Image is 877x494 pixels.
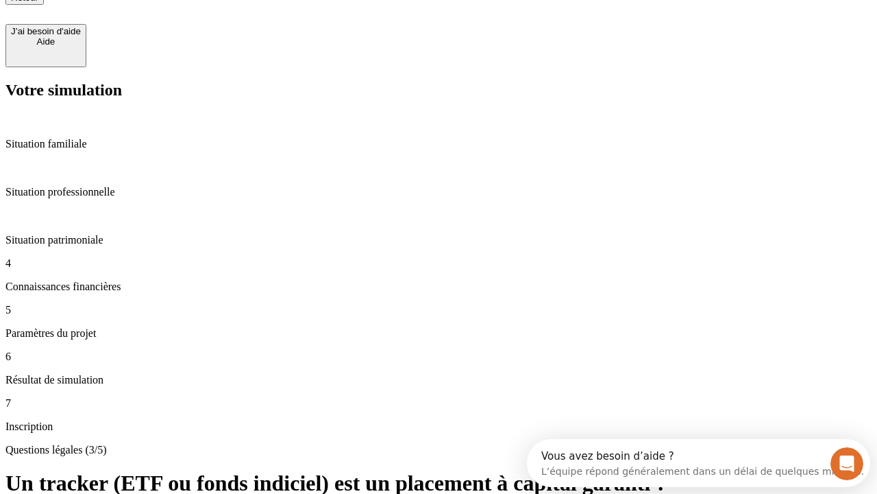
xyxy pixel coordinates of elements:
iframe: Intercom live chat discovery launcher [527,439,870,487]
div: Aide [11,36,81,47]
p: Inscription [5,421,872,433]
p: 6 [5,351,872,363]
p: Situation patrimoniale [5,234,872,246]
p: 5 [5,304,872,316]
h2: Votre simulation [5,81,872,99]
div: J’ai besoin d'aide [11,26,81,36]
p: Connaissances financières [5,281,872,293]
div: Vous avez besoin d’aide ? [14,12,337,23]
div: Ouvrir le Messenger Intercom [5,5,378,43]
p: Situation professionnelle [5,186,872,198]
p: Questions légales (3/5) [5,444,872,456]
p: Paramètres du projet [5,327,872,340]
div: L’équipe répond généralement dans un délai de quelques minutes. [14,23,337,37]
p: 7 [5,397,872,410]
button: J’ai besoin d'aideAide [5,24,86,67]
iframe: Intercom live chat [830,447,863,480]
p: 4 [5,257,872,270]
p: Résultat de simulation [5,374,872,386]
p: Situation familiale [5,138,872,150]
